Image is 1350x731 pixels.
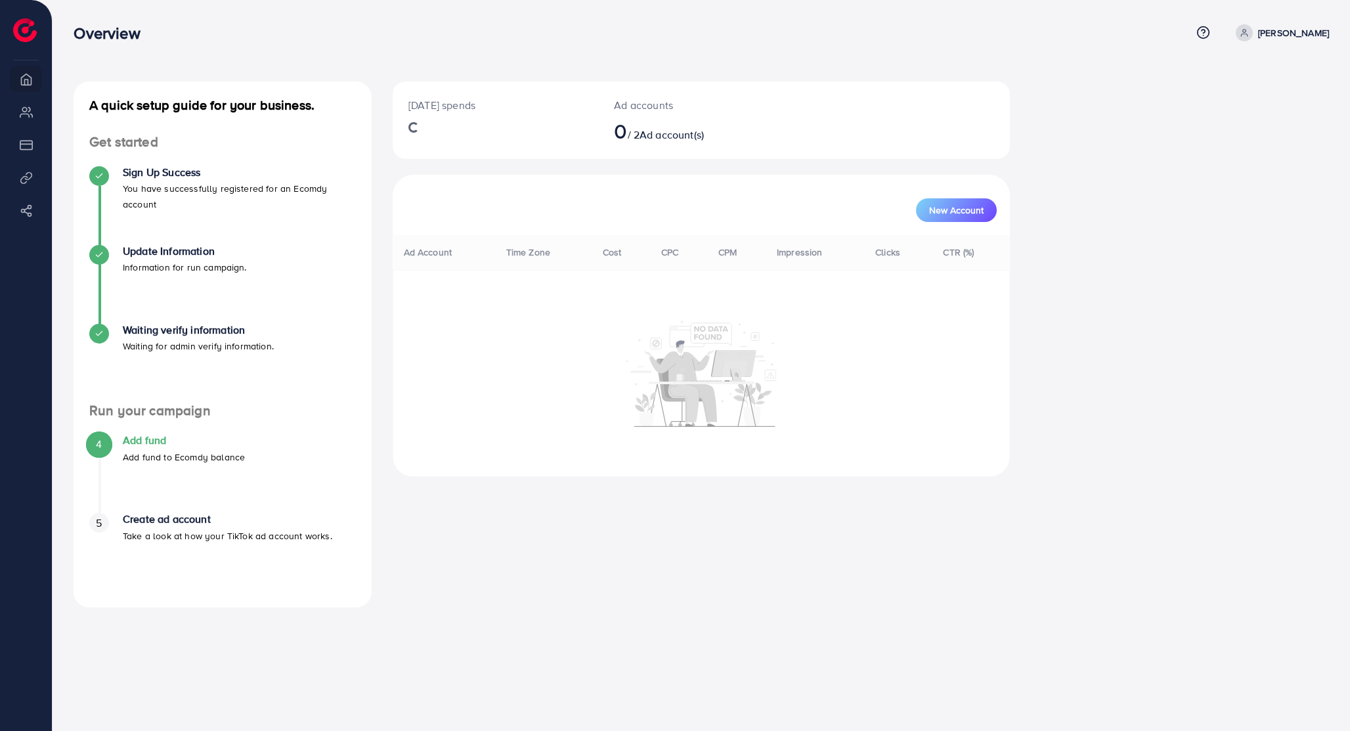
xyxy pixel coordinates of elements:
h2: / 2 [614,118,737,143]
h4: Add fund [123,434,245,447]
p: Waiting for admin verify information. [123,338,274,354]
span: 4 [96,437,102,452]
li: Sign Up Success [74,166,372,245]
p: Take a look at how your TikTok ad account works. [123,528,332,544]
li: Create ad account [74,513,372,592]
h4: Run your campaign [74,403,372,419]
span: Ad account(s) [640,127,704,142]
span: 0 [614,116,627,146]
p: Information for run campaign. [123,259,247,275]
li: Add fund [74,434,372,513]
a: [PERSON_NAME] [1230,24,1329,41]
h4: Create ad account [123,513,332,525]
p: [DATE] spends [408,97,582,113]
h4: Sign Up Success [123,166,356,179]
span: 5 [96,516,102,531]
span: New Account [929,206,984,215]
h4: Get started [74,134,372,150]
li: Waiting verify information [74,324,372,403]
p: Ad accounts [614,97,737,113]
h3: Overview [74,24,150,43]
h4: Waiting verify information [123,324,274,336]
h4: Update Information [123,245,247,257]
p: You have successfully registered for an Ecomdy account [123,181,356,212]
p: Add fund to Ecomdy balance [123,449,245,465]
li: Update Information [74,245,372,324]
button: New Account [916,198,997,222]
img: logo [13,18,37,42]
p: [PERSON_NAME] [1258,25,1329,41]
h4: A quick setup guide for your business. [74,97,372,113]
